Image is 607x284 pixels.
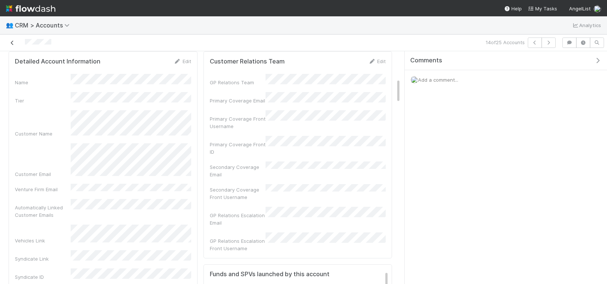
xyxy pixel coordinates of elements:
div: Help [504,5,522,12]
div: GP Relations Escalation Email [210,212,266,226]
div: Primary Coverage Front Username [210,115,266,130]
div: GP Relations Escalation Front Username [210,237,266,252]
div: Primary Coverage Email [210,97,266,104]
span: 👥 [6,22,13,28]
a: Edit [368,58,386,64]
div: Syndicate Link [15,255,71,262]
span: 14 of 25 Accounts [486,39,525,46]
a: My Tasks [528,5,557,12]
h5: Detailed Account Information [15,58,100,65]
a: Edit [174,58,191,64]
span: Comments [410,57,442,64]
img: avatar_784ea27d-2d59-4749-b480-57d513651deb.png [411,76,418,84]
span: AngelList [569,6,591,12]
div: Automatically Linked Customer Emails [15,204,71,219]
div: Tier [15,97,71,104]
div: Secondary Coverage Email [210,163,266,178]
div: Customer Name [15,130,71,137]
img: avatar_784ea27d-2d59-4749-b480-57d513651deb.png [594,5,601,13]
span: My Tasks [528,6,557,12]
div: Customer Email [15,170,71,178]
div: Name [15,79,71,86]
div: Venture Firm Email [15,186,71,193]
h5: Customer Relations Team [210,58,285,65]
img: logo-inverted-e16ddd16eac7371096b0.svg [6,2,55,15]
div: GP Relations Team [210,79,266,86]
h5: Funds and SPVs launched by this account [210,271,330,278]
a: Analytics [572,21,601,30]
span: CRM > Accounts [15,22,73,29]
div: Vehicles Link [15,237,71,244]
div: Secondary Coverage Front Username [210,186,266,201]
div: Primary Coverage Front ID [210,141,266,156]
span: Add a comment... [418,77,458,83]
div: Syndicate ID [15,273,71,281]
